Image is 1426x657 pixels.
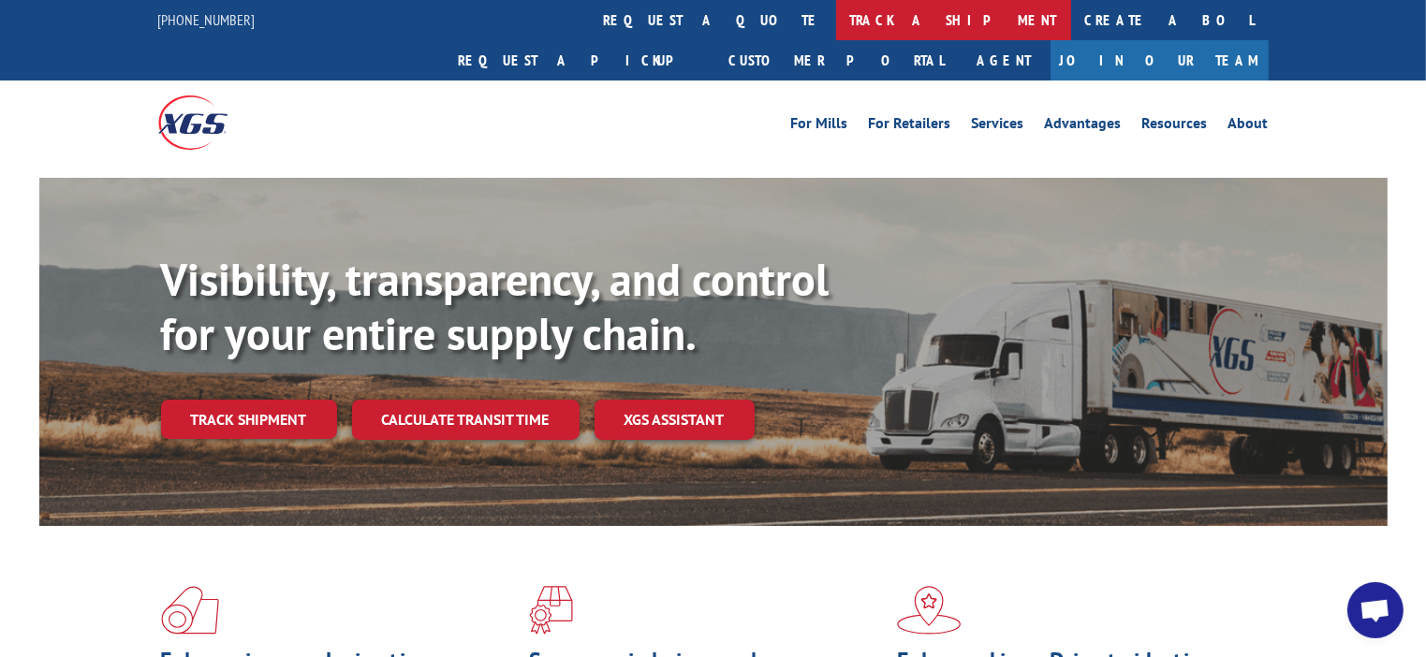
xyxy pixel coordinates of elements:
a: Join Our Team [1051,40,1269,80]
a: Customer Portal [715,40,959,80]
a: Request a pickup [445,40,715,80]
a: Resources [1142,116,1208,137]
a: For Retailers [869,116,951,137]
div: Open chat [1347,582,1404,638]
a: XGS ASSISTANT [595,400,755,440]
a: Calculate transit time [352,400,580,440]
img: xgs-icon-flagship-distribution-model-red [897,586,962,635]
a: Agent [959,40,1051,80]
a: Track shipment [161,400,337,439]
b: Visibility, transparency, and control for your entire supply chain. [161,250,830,362]
img: xgs-icon-total-supply-chain-intelligence-red [161,586,219,635]
img: xgs-icon-focused-on-flooring-red [529,586,573,635]
a: For Mills [791,116,848,137]
a: Advantages [1045,116,1122,137]
a: [PHONE_NUMBER] [158,10,256,29]
a: About [1228,116,1269,137]
a: Services [972,116,1024,137]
